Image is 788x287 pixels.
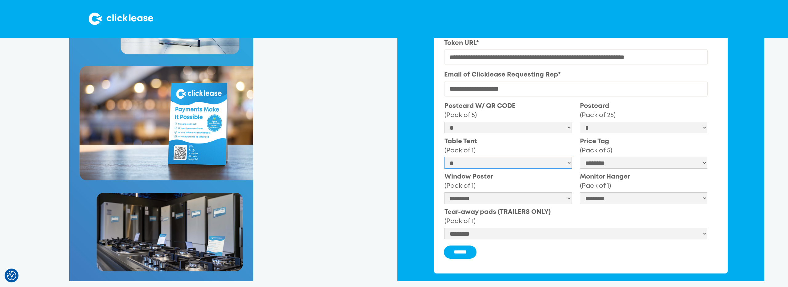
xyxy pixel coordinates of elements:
[444,183,476,189] span: (Pack of 1)
[444,112,477,118] span: (Pack of 5)
[580,148,612,154] span: (Pack of 5)
[580,183,611,189] span: (Pack of 1)
[580,172,707,191] label: Monitor Hanger
[444,137,572,155] label: Table Tent
[444,218,476,224] span: (Pack of 1)
[580,137,707,155] label: Price Tag
[580,112,616,118] span: (Pack of 25)
[444,172,572,191] label: Window Poster
[444,148,476,154] span: (Pack of 1)
[444,39,708,48] label: Token URL*
[444,208,707,226] label: Tear-away pads (TRAILERS ONLY)
[7,271,16,280] button: Consent Preferences
[7,271,16,280] img: Revisit consent button
[444,70,708,80] label: Email of Clicklease Requesting Rep*
[444,102,572,120] label: Postcard W/ QR CODE
[580,102,707,120] label: Postcard
[89,13,153,25] img: Clicklease logo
